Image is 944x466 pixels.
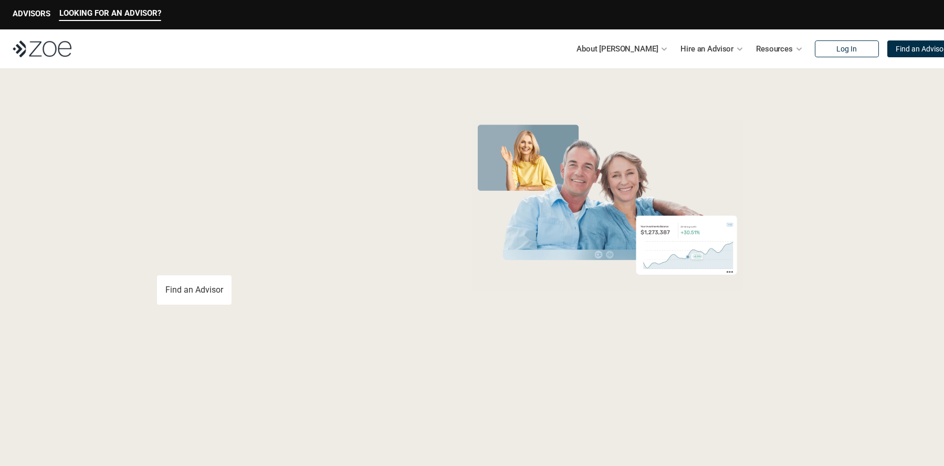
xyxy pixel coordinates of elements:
[576,41,658,57] p: About [PERSON_NAME]
[680,41,733,57] p: Hire an Advisor
[165,285,223,295] p: Find an Advisor
[756,41,793,57] p: Resources
[157,275,232,305] a: Find an Advisor
[157,151,369,227] span: with a Financial Advisor
[815,40,879,57] a: Log In
[461,297,753,303] em: The information in the visuals above is for illustrative purposes only and does not represent an ...
[59,8,161,18] p: LOOKING FOR AN ADVISOR?
[836,45,857,54] p: Log In
[157,116,391,157] span: Grow Your Wealth
[13,9,50,18] p: ADVISORS
[157,237,428,263] p: You deserve an advisor you can trust. [PERSON_NAME], hire, and invest with vetted, fiduciary, fin...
